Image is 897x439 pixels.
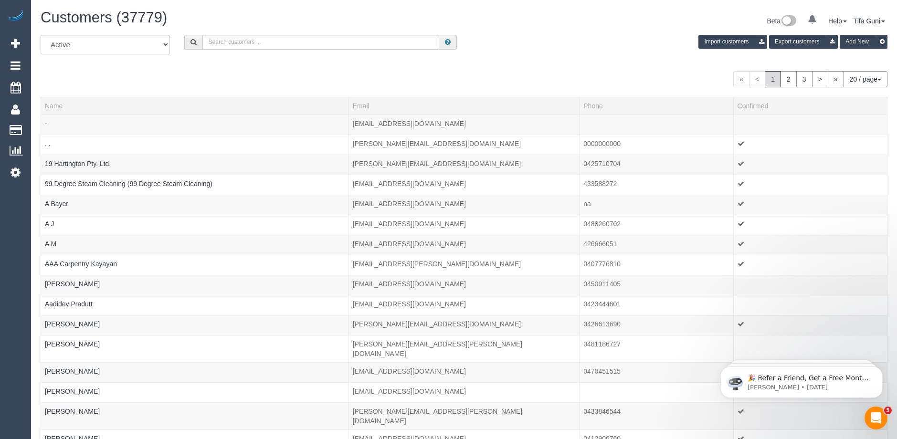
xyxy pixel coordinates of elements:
[765,71,781,87] span: 1
[854,17,885,25] a: Tifa Guni
[580,215,733,235] td: Phone
[580,195,733,215] td: Phone
[41,135,349,155] td: Name
[348,315,580,335] td: Email
[348,195,580,215] td: Email
[348,215,580,235] td: Email
[580,115,733,135] td: Phone
[41,315,349,335] td: Name
[844,71,887,87] button: 20 / page
[41,97,349,115] th: Name
[41,402,349,429] td: Name
[45,376,345,378] div: Tags
[706,346,897,413] iframe: Intercom notifications message
[45,260,117,268] a: AAA Carpentry Kayayan
[45,340,100,348] a: [PERSON_NAME]
[698,35,767,49] button: Import customers
[733,97,887,115] th: Confirmed
[45,300,93,308] a: Aadidev Pradutt
[733,295,887,315] td: Confirmed
[348,155,580,175] td: Email
[580,235,733,255] td: Phone
[41,382,349,402] td: Name
[45,220,54,228] a: A J
[733,402,887,429] td: Confirmed
[45,289,345,291] div: Tags
[42,37,165,45] p: Message from Ellie, sent 2w ago
[781,15,796,28] img: New interface
[348,275,580,295] td: Email
[45,249,345,251] div: Tags
[348,135,580,155] td: Email
[41,215,349,235] td: Name
[348,295,580,315] td: Email
[884,407,892,414] span: 5
[348,115,580,135] td: Email
[733,235,887,255] td: Confirmed
[348,255,580,275] td: Email
[45,140,51,147] a: . .
[733,135,887,155] td: Confirmed
[6,10,25,23] img: Automaid Logo
[580,135,733,155] td: Phone
[796,71,813,87] a: 3
[580,155,733,175] td: Phone
[45,240,56,248] a: A M
[45,180,212,188] a: 99 Degree Steam Cleaning (99 Degree Steam Cleaning)
[348,97,580,115] th: Email
[45,309,345,311] div: Tags
[41,195,349,215] td: Name
[42,28,163,130] span: 🎉 Refer a Friend, Get a Free Month! 🎉 Love Automaid? Share the love! When you refer a friend who ...
[580,275,733,295] td: Phone
[840,35,887,49] button: Add New
[749,71,765,87] span: <
[733,315,887,335] td: Confirmed
[828,17,847,25] a: Help
[41,362,349,382] td: Name
[45,367,100,375] a: [PERSON_NAME]
[580,97,733,115] th: Phone
[45,188,345,191] div: Tags
[767,17,796,25] a: Beta
[733,155,887,175] td: Confirmed
[45,416,345,418] div: Tags
[733,175,887,195] td: Confirmed
[45,387,100,395] a: [PERSON_NAME]
[580,362,733,382] td: Phone
[812,71,828,87] a: >
[41,255,349,275] td: Name
[733,71,749,87] span: «
[41,115,349,135] td: Name
[45,408,100,415] a: [PERSON_NAME]
[580,402,733,429] td: Phone
[45,148,345,151] div: Tags
[580,315,733,335] td: Phone
[45,120,47,127] a: -
[202,35,439,50] input: Search customers ...
[580,335,733,362] td: Phone
[45,160,111,167] a: 19 Hartington Pty. Ltd.
[580,255,733,275] td: Phone
[45,168,345,171] div: Tags
[580,175,733,195] td: Phone
[828,71,844,87] a: »
[45,280,100,288] a: [PERSON_NAME]
[348,235,580,255] td: Email
[865,407,887,429] iframe: Intercom live chat
[580,295,733,315] td: Phone
[733,115,887,135] td: Confirmed
[41,295,349,315] td: Name
[41,9,167,26] span: Customers (37779)
[45,320,100,328] a: [PERSON_NAME]
[733,275,887,295] td: Confirmed
[45,229,345,231] div: Tags
[769,35,838,49] button: Export customers
[733,215,887,235] td: Confirmed
[41,275,349,295] td: Name
[348,335,580,362] td: Email
[733,335,887,362] td: Confirmed
[45,396,345,398] div: Tags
